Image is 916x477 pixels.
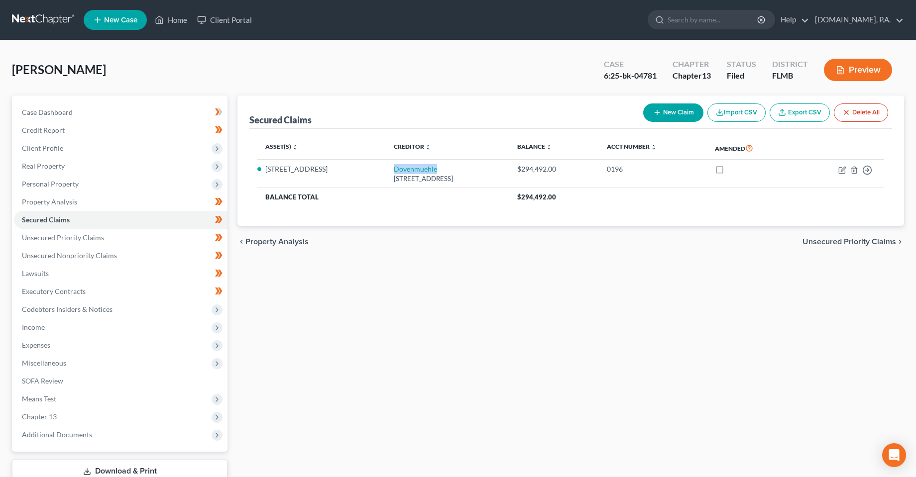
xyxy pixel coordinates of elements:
span: Codebtors Insiders & Notices [22,305,113,313]
span: Chapter 13 [22,412,57,421]
span: [PERSON_NAME] [12,62,106,77]
div: Chapter [673,59,711,70]
span: Property Analysis [22,197,77,206]
a: Asset(s) unfold_more [265,143,298,150]
a: Property Analysis [14,193,228,211]
div: Status [727,59,756,70]
span: 13 [702,71,711,80]
a: Acct Number unfold_more [607,143,657,150]
a: Executory Contracts [14,283,228,300]
div: $294,492.00 [517,164,591,174]
span: Unsecured Nonpriority Claims [22,251,117,260]
div: Case [604,59,657,70]
span: Executory Contracts [22,287,86,295]
span: $294,492.00 [517,193,556,201]
button: Preview [824,59,892,81]
span: Credit Report [22,126,65,134]
a: Unsecured Nonpriority Claims [14,247,228,265]
span: Means Test [22,394,56,403]
li: [STREET_ADDRESS] [265,164,378,174]
th: Balance Total [257,188,509,206]
div: Open Intercom Messenger [882,443,906,467]
i: unfold_more [546,144,552,150]
button: New Claim [643,103,703,122]
div: Filed [727,70,756,82]
span: Unsecured Priority Claims [802,238,896,246]
th: Amended [707,137,796,160]
span: Lawsuits [22,269,49,278]
button: Import CSV [707,103,766,122]
a: Help [776,11,809,29]
span: Secured Claims [22,215,70,224]
div: Secured Claims [249,114,312,126]
button: Unsecured Priority Claims chevron_right [802,238,904,246]
a: Creditor unfold_more [394,143,431,150]
span: Additional Documents [22,430,92,439]
span: New Case [104,16,137,24]
a: Lawsuits [14,265,228,283]
button: Delete All [834,103,888,122]
div: 6:25-bk-04781 [604,70,657,82]
i: unfold_more [425,144,431,150]
a: [DOMAIN_NAME], P.A. [810,11,904,29]
span: Case Dashboard [22,108,73,116]
button: chevron_left Property Analysis [237,238,309,246]
span: Income [22,323,45,331]
input: Search by name... [668,10,759,29]
i: unfold_more [292,144,298,150]
a: Case Dashboard [14,103,228,121]
div: District [772,59,808,70]
i: chevron_left [237,238,245,246]
a: Export CSV [770,103,830,122]
span: Unsecured Priority Claims [22,233,104,242]
a: Dovenmuehle [394,165,437,173]
span: Expenses [22,341,50,349]
a: Secured Claims [14,211,228,229]
a: Credit Report [14,121,228,139]
div: [STREET_ADDRESS] [394,174,501,184]
a: Home [150,11,192,29]
a: SOFA Review [14,372,228,390]
span: Property Analysis [245,238,309,246]
a: Balance unfold_more [517,143,552,150]
span: Personal Property [22,180,79,188]
span: SOFA Review [22,377,63,385]
a: Unsecured Priority Claims [14,229,228,247]
span: Miscellaneous [22,359,66,367]
div: FLMB [772,70,808,82]
a: Client Portal [192,11,257,29]
span: Client Profile [22,144,63,152]
i: chevron_right [896,238,904,246]
div: Chapter [673,70,711,82]
span: Real Property [22,162,65,170]
div: 0196 [607,164,699,174]
i: unfold_more [651,144,657,150]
